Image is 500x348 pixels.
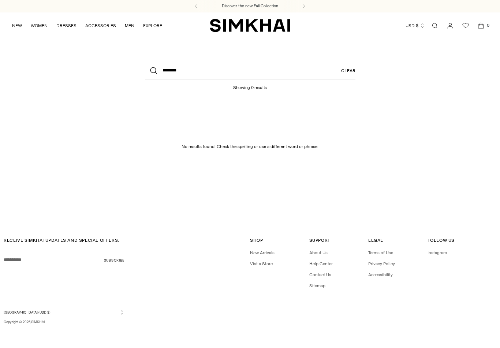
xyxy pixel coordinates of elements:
span: Shop [250,238,263,243]
a: WOMEN [31,18,48,34]
a: Terms of Use [368,250,393,255]
a: EXPLORE [143,18,162,34]
a: NEW [12,18,22,34]
a: Discover the new Fall Collection [222,3,278,9]
a: ACCESSORIES [85,18,116,34]
button: Subscribe [104,251,124,269]
button: USD $ [406,18,425,34]
a: New Arrivals [250,250,275,255]
a: MEN [125,18,134,34]
a: Contact Us [309,272,331,277]
span: RECEIVE SIMKHAI UPDATES AND SPECIAL OFFERS: [4,238,119,243]
a: DRESSES [56,18,77,34]
a: Vist a Store [250,261,273,266]
a: SIMKHAI [210,18,290,33]
a: Sitemap [309,283,325,288]
a: Go to the account page [443,18,458,33]
span: 0 [485,22,491,29]
p: Copyright © 2025, . [4,319,124,325]
a: Clear [341,62,355,79]
div: No results found. Check the spelling or use a different word or phrase. [182,143,318,150]
button: Search [145,62,163,79]
span: Legal [368,238,383,243]
a: SIMKHAI [31,320,45,324]
a: Instagram [428,250,447,255]
a: About Us [309,250,328,255]
a: Privacy Policy [368,261,395,266]
a: Help Center [309,261,333,266]
a: Open cart modal [474,18,488,33]
button: [GEOGRAPHIC_DATA] (USD $) [4,310,124,315]
h1: Showing 0 results [233,79,267,90]
a: Open search modal [428,18,442,33]
span: Follow Us [428,238,455,243]
span: Support [309,238,331,243]
a: Accessibility [368,272,393,277]
a: Wishlist [458,18,473,33]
